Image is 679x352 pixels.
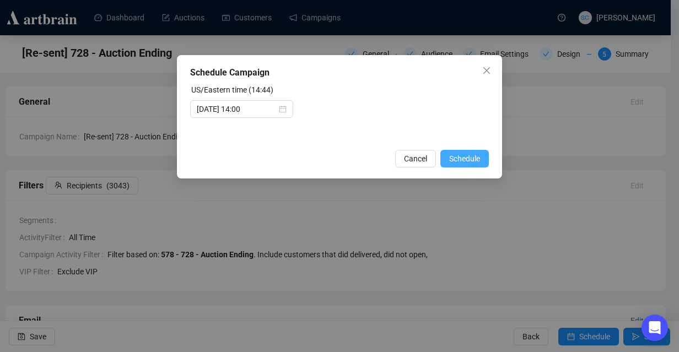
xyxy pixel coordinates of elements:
[191,85,273,94] label: US/Eastern time (14:44)
[197,103,277,115] input: Select date
[449,153,480,165] span: Schedule
[642,315,668,341] div: Open Intercom Messenger
[482,66,491,75] span: close
[404,153,427,165] span: Cancel
[478,62,495,79] button: Close
[440,150,489,167] button: Schedule
[190,66,489,79] div: Schedule Campaign
[395,150,436,167] button: Cancel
